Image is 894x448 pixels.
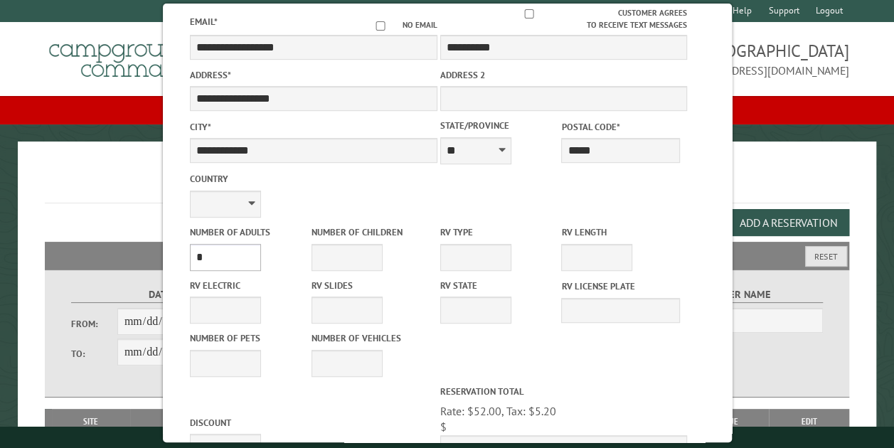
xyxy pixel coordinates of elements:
[189,279,308,292] label: RV Electric
[71,287,255,303] label: Dates
[45,28,223,83] img: Campground Commander
[440,225,558,239] label: RV Type
[311,331,430,345] label: Number of Vehicles
[440,9,617,18] input: Customer agrees to receive text messages
[561,120,680,134] label: Postal Code
[189,68,437,82] label: Address
[189,172,437,186] label: Country
[52,409,130,434] th: Site
[440,404,555,418] span: Rate: $52.00, Tax: $5.20
[769,409,850,434] th: Edit
[561,279,680,293] label: RV License Plate
[189,416,437,430] label: Discount
[440,420,446,434] span: $
[311,279,430,292] label: RV Slides
[189,331,308,345] label: Number of Pets
[189,225,308,239] label: Number of Adults
[71,347,117,361] label: To:
[440,279,558,292] label: RV State
[440,7,687,31] label: Customer agrees to receive text messages
[728,209,849,236] button: Add a Reservation
[71,317,117,331] label: From:
[440,68,687,82] label: Address 2
[45,242,849,269] h2: Filters
[805,246,847,267] button: Reset
[130,409,233,434] th: Dates
[45,164,849,203] h1: Reservations
[440,119,558,132] label: State/Province
[189,120,437,134] label: City
[311,225,430,239] label: Number of Children
[358,21,402,31] input: No email
[358,19,437,31] label: No email
[440,385,687,398] label: Reservation Total
[189,16,217,28] label: Email
[561,225,680,239] label: RV Length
